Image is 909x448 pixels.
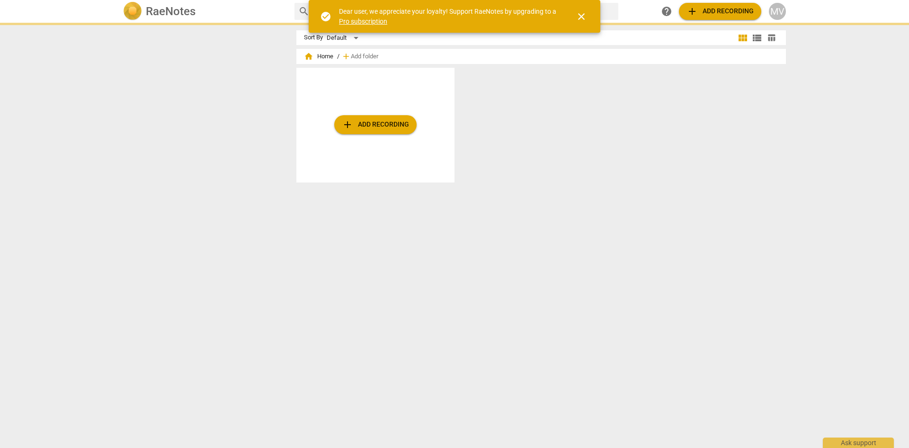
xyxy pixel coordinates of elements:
[298,6,310,17] span: search
[337,53,339,60] span: /
[661,6,672,17] span: help
[750,31,764,45] button: List view
[320,11,331,22] span: check_circle
[679,3,761,20] button: Upload
[686,6,754,17] span: Add recording
[341,52,351,61] span: add
[570,5,593,28] button: Close
[764,31,778,45] button: Table view
[304,52,333,61] span: Home
[304,34,323,41] div: Sort By
[334,115,417,134] button: Upload
[342,119,353,130] span: add
[576,11,587,22] span: close
[737,32,749,44] span: view_module
[736,31,750,45] button: Tile view
[686,6,698,17] span: add
[769,3,786,20] button: MV
[123,2,287,21] a: LogoRaeNotes
[658,3,675,20] a: Help
[823,438,894,448] div: Ask support
[146,5,196,18] h2: RaeNotes
[339,7,559,26] div: Dear user, we appreciate your loyalty! Support RaeNotes by upgrading to a
[342,119,409,130] span: Add recording
[327,30,362,46] div: Default
[351,53,378,60] span: Add folder
[123,2,142,21] img: Logo
[767,33,776,42] span: table_chart
[751,32,763,44] span: view_list
[304,52,313,61] span: home
[339,18,387,25] a: Pro subscription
